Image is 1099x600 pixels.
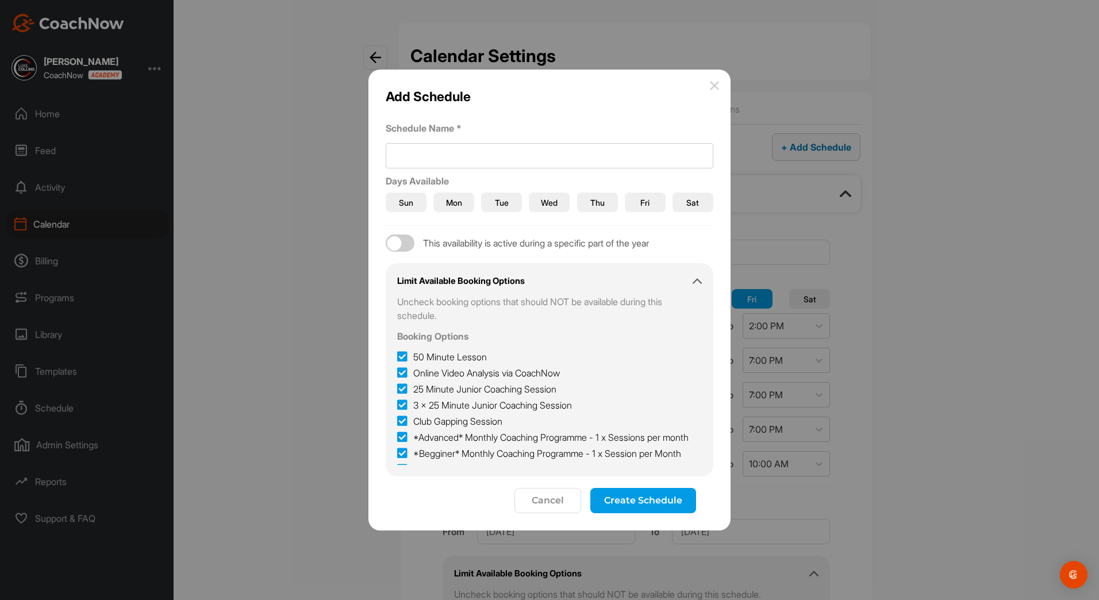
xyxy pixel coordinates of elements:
[399,197,413,209] span: Sun
[397,463,493,476] label: Club Fitting Session
[397,414,502,428] label: Club Gapping Session
[590,488,696,513] button: Create Schedule
[397,430,689,444] label: *Advanced* Monthly Coaching Programme - 1 x Sessions per month
[397,447,681,460] label: *Begginer* Monthly Coaching Programme - 1 x Session per Month
[386,121,713,135] label: Schedule Name *
[577,193,618,212] button: Thu
[397,275,525,288] h2: Limit Available Booking Options
[686,197,699,209] span: Sat
[386,175,449,187] label: Days Available
[433,193,474,212] button: Mon
[481,193,522,212] button: Tue
[397,398,572,412] label: 3 x 25 Minute Junior Coaching Session
[446,197,462,209] span: Mon
[397,382,556,396] label: 25 Minute Junior Coaching Session
[604,495,682,506] span: Create Schedule
[397,366,560,380] label: Online Video Analysis via CoachNow
[495,197,509,209] span: Tue
[541,197,558,209] span: Wed
[386,87,471,106] h2: Add Schedule
[397,329,702,343] p: Booking Options
[397,295,702,322] p: Uncheck booking options that should NOT be available during this schedule.
[1060,561,1088,589] div: Open Intercom Messenger
[514,488,581,513] button: Cancel
[673,193,713,212] button: Sat
[625,193,666,212] button: Fri
[529,193,570,212] button: Wed
[386,193,426,212] button: Sun
[532,495,564,506] span: Cancel
[423,237,649,249] span: This availability is active during a specific part of the year
[710,81,719,90] img: info
[640,197,650,209] span: Fri
[590,197,605,209] span: Thu
[397,350,487,364] label: 50 Minute Lesson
